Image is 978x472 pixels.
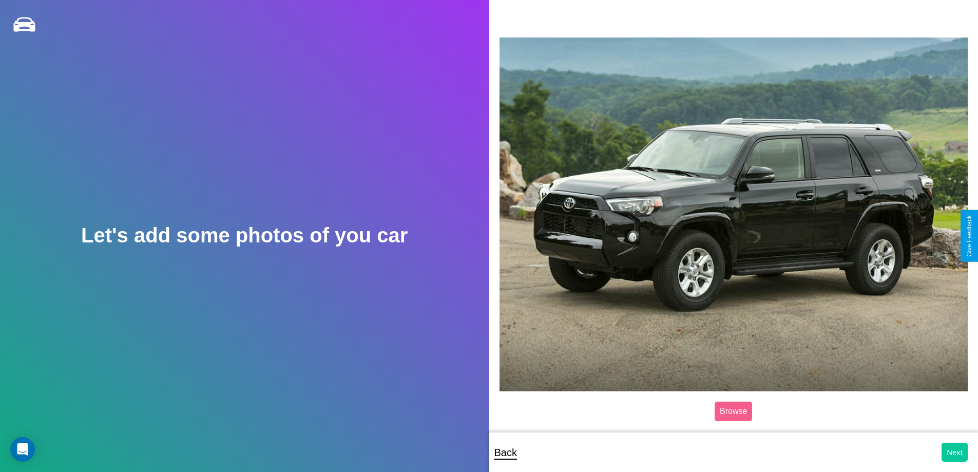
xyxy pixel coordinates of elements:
div: Give Feedback [966,215,973,257]
label: Browse [715,402,752,421]
img: posted [500,37,968,391]
p: Back [494,443,517,462]
button: Next [942,443,968,462]
h2: Let's add some photos of you car [81,224,408,247]
div: Open Intercom Messenger [10,437,35,462]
